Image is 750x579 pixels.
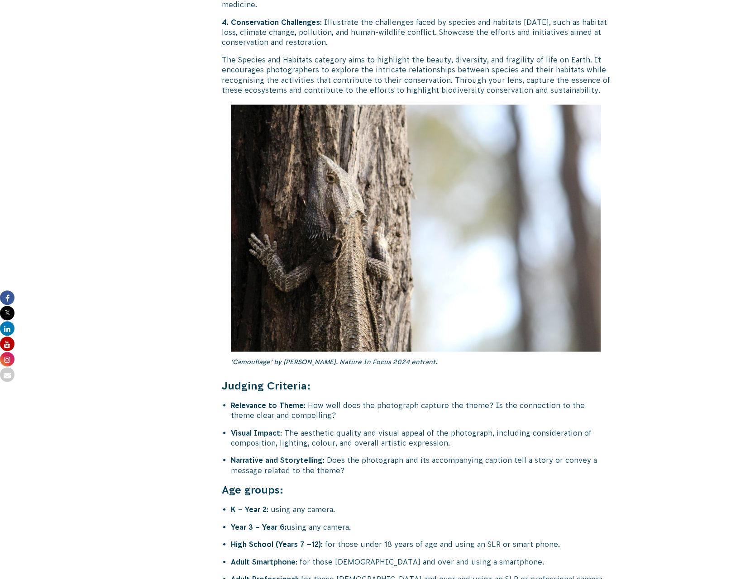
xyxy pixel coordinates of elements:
[231,428,280,437] strong: Visual Impact
[231,557,296,565] strong: Adult Smartphone
[222,18,320,26] strong: 4. Conservation Challenges
[231,522,610,532] li: using any camera.
[231,427,610,448] li: : The aesthetic quality and visual appeal of the photograph, including consideration of compositi...
[222,380,311,391] strong: Judging Criteria:
[231,455,610,475] li: : Does the photograph and its accompanying caption tell a story or convey a message related to th...
[231,556,610,566] li: : for those [DEMOGRAPHIC_DATA] and over and using a smartphone.
[231,540,321,548] strong: High School (Years 7 –12)
[222,17,610,47] p: : Illustrate the challenges faced by species and habitats [DATE], such as habitat loss, climate c...
[222,484,283,495] strong: Age groups:
[231,401,304,409] strong: Relevance to Theme
[231,400,610,420] li: : How well does the photograph capture the theme? Is the connection to the theme clear and compel...
[231,504,610,514] li: : using any camera.
[231,522,287,531] strong: Year 3 – Year 6:
[231,505,267,513] strong: K – Year 2
[231,539,610,549] li: : for those under 18 years of age and using an SLR or smart phone.
[231,456,323,464] strong: Narrative and Storytelling
[231,358,437,365] em: ‘Camouflage’ by [PERSON_NAME]. Nature In Focus 2024 entrant.
[222,55,610,95] p: The Species and Habitats category aims to highlight the beauty, diversity, and fragility of life ...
